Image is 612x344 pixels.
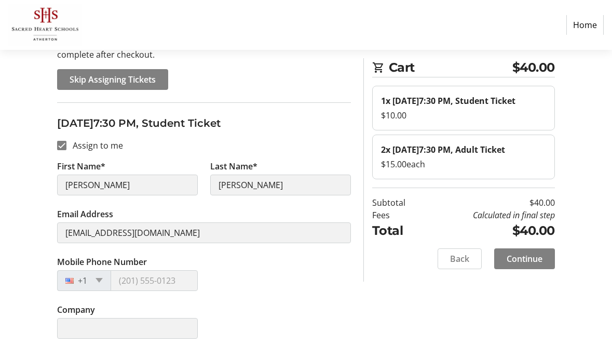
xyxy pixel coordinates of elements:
span: Cart [389,58,512,77]
a: Home [566,15,604,35]
td: $40.00 [425,221,555,240]
button: Back [438,248,482,269]
td: $40.00 [425,196,555,209]
strong: 2x [DATE]7:30 PM, Adult Ticket [381,144,505,155]
div: $10.00 [381,109,546,122]
h3: [DATE]7:30 PM, Student Ticket [57,115,351,131]
label: Email Address [57,208,113,220]
span: Skip Assigning Tickets [70,73,156,86]
label: First Name* [57,160,105,173]
span: Continue [507,253,542,265]
div: $15.00 each [381,158,546,170]
button: Continue [494,248,555,269]
td: Total [372,221,425,240]
label: Company [57,303,95,316]
input: (201) 555-0123 [111,270,198,291]
span: $40.00 [512,58,555,77]
img: Sacred Heart Schools, Atherton's Logo [8,4,82,46]
button: Skip Assigning Tickets [57,69,168,90]
label: Mobile Phone Number [57,256,147,268]
td: Calculated in final step [425,209,555,221]
td: Subtotal [372,196,425,209]
td: Fees [372,209,425,221]
label: Last Name* [210,160,257,173]
strong: 1x [DATE]7:30 PM, Student Ticket [381,95,515,107]
label: Assign to me [66,139,123,152]
span: Back [450,253,469,265]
